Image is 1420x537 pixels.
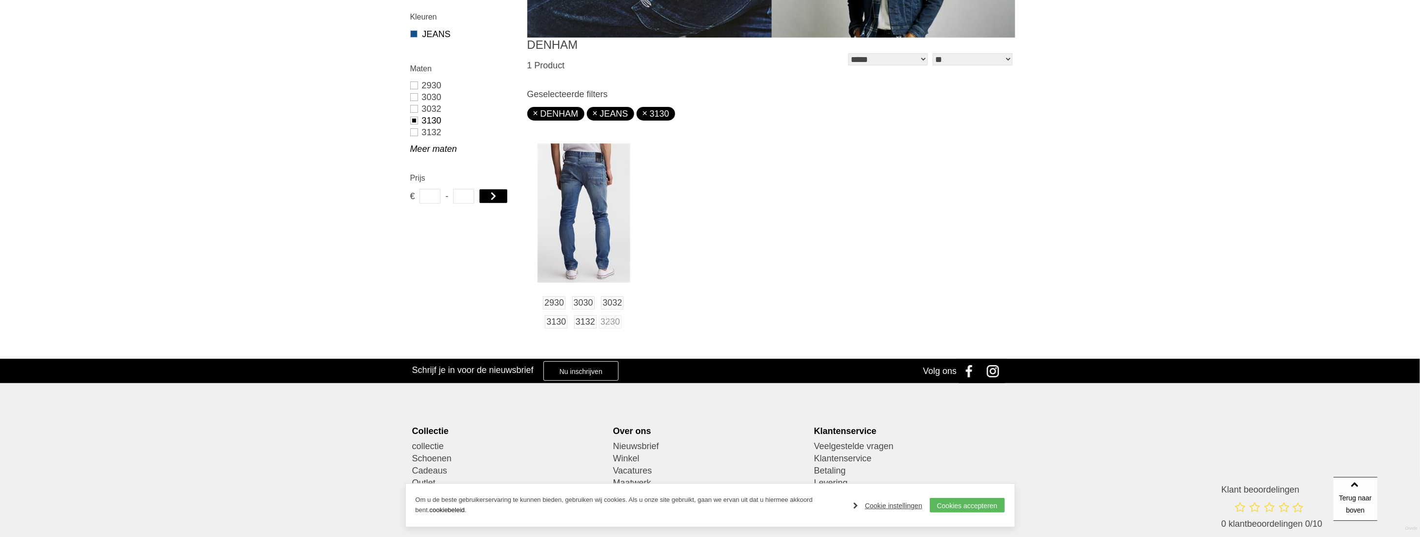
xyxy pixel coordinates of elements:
[527,38,771,52] h1: DENHAM
[1221,519,1322,529] span: 0 klantbeoordelingen 0/10
[613,440,807,453] a: Nieuwsbrief
[410,28,515,41] a: JEANS
[613,477,807,489] a: Maatwerk
[410,103,515,115] a: 3032
[545,315,567,329] a: 3130
[412,477,606,489] a: Outlet
[429,506,464,514] a: cookiebeleid
[574,315,597,329] a: 3132
[410,11,515,23] h2: Kleuren
[533,109,579,119] a: DENHAM
[814,440,1008,453] a: Veelgestelde vragen
[445,189,448,204] span: -
[814,426,1008,436] div: Klantenservice
[416,495,844,516] p: Om u de beste gebruikerservaring te kunnen bieden, gebruiken wij cookies. Als u onze site gebruik...
[814,465,1008,477] a: Betaling
[410,126,515,138] a: 3132
[572,296,595,310] a: 3030
[613,453,807,465] a: Winkel
[983,359,1008,383] a: Instagram
[959,359,983,383] a: Facebook
[410,115,515,126] a: 3130
[543,361,619,381] a: Nu inschrijven
[410,80,515,91] a: 2930
[593,109,628,119] a: JEANS
[613,426,807,436] div: Over ons
[1334,477,1378,521] a: Terug naar boven
[527,61,565,70] span: 1 Product
[412,465,606,477] a: Cadeaus
[410,172,515,184] h2: Prijs
[410,143,515,155] a: Meer maten
[410,91,515,103] a: 3030
[930,498,1005,513] a: Cookies accepteren
[853,498,922,513] a: Cookie instellingen
[613,465,807,477] a: Vacatures
[814,453,1008,465] a: Klantenservice
[543,296,565,310] a: 2930
[814,477,1008,489] a: Levering
[923,359,957,383] div: Volg ons
[410,189,415,204] span: €
[412,453,606,465] a: Schoenen
[527,89,1015,100] h3: Geselecteerde filters
[601,296,623,310] a: 3032
[410,62,515,75] h2: Maten
[538,144,630,283] img: DENHAM Bolt fmnwli gots Jeans
[412,365,534,375] h3: Schrijf je in voor de nieuwsbrief
[412,440,606,453] a: collectie
[412,426,606,436] div: Collectie
[1405,522,1418,535] a: Divide
[642,109,669,119] a: 3130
